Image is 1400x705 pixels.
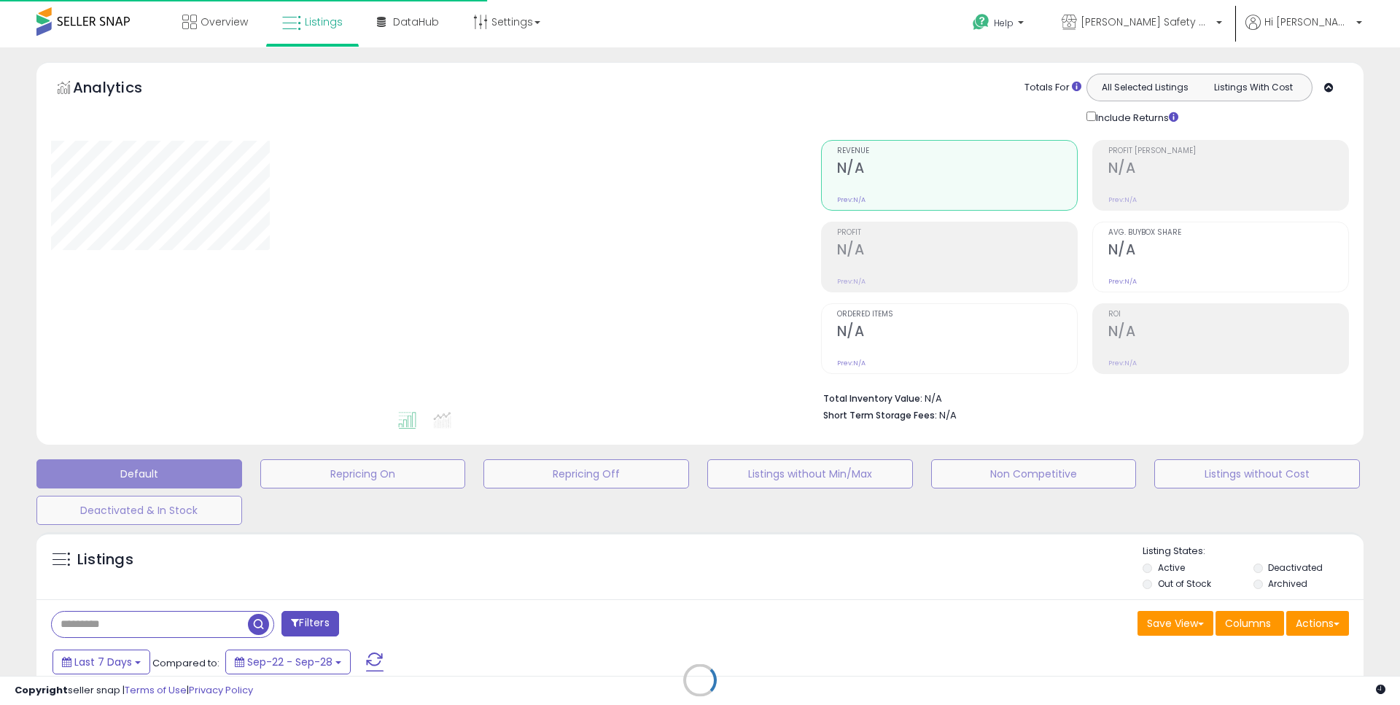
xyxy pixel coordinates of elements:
[1108,229,1348,237] span: Avg. Buybox Share
[939,408,957,422] span: N/A
[837,160,1077,179] h2: N/A
[837,277,866,286] small: Prev: N/A
[1108,311,1348,319] span: ROI
[1154,459,1360,488] button: Listings without Cost
[36,496,242,525] button: Deactivated & In Stock
[707,459,913,488] button: Listings without Min/Max
[1081,15,1212,29] span: [PERSON_NAME] Safety & Supply
[837,359,866,367] small: Prev: N/A
[837,323,1077,343] h2: N/A
[1199,78,1307,97] button: Listings With Cost
[1091,78,1199,97] button: All Selected Listings
[73,77,171,101] h5: Analytics
[1108,277,1137,286] small: Prev: N/A
[1108,195,1137,204] small: Prev: N/A
[823,389,1338,406] li: N/A
[823,409,937,421] b: Short Term Storage Fees:
[837,311,1077,319] span: Ordered Items
[15,683,68,697] strong: Copyright
[1108,359,1137,367] small: Prev: N/A
[1076,109,1196,125] div: Include Returns
[837,147,1077,155] span: Revenue
[1245,15,1362,47] a: Hi [PERSON_NAME]
[1108,147,1348,155] span: Profit [PERSON_NAME]
[994,17,1014,29] span: Help
[393,15,439,29] span: DataHub
[1024,81,1081,95] div: Totals For
[36,459,242,488] button: Default
[15,684,253,698] div: seller snap | |
[837,195,866,204] small: Prev: N/A
[201,15,248,29] span: Overview
[1264,15,1352,29] span: Hi [PERSON_NAME]
[931,459,1137,488] button: Non Competitive
[483,459,689,488] button: Repricing Off
[305,15,343,29] span: Listings
[1108,241,1348,261] h2: N/A
[837,229,1077,237] span: Profit
[260,459,466,488] button: Repricing On
[837,241,1077,261] h2: N/A
[1108,323,1348,343] h2: N/A
[823,392,922,405] b: Total Inventory Value:
[972,13,990,31] i: Get Help
[1108,160,1348,179] h2: N/A
[961,2,1038,47] a: Help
